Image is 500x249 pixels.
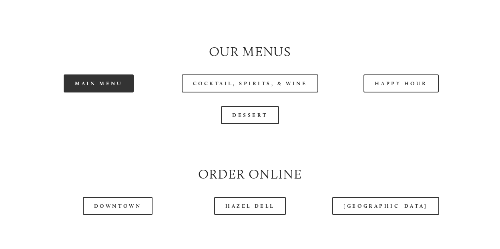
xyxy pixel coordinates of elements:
[83,197,153,215] a: Downtown
[64,74,134,92] a: Main Menu
[30,42,470,61] h2: Our Menus
[363,74,439,92] a: Happy Hour
[30,165,470,183] h2: Order Online
[182,74,319,92] a: Cocktail, Spirits, & Wine
[332,197,439,215] a: [GEOGRAPHIC_DATA]
[221,106,279,124] a: Dessert
[214,197,286,215] a: Hazel Dell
